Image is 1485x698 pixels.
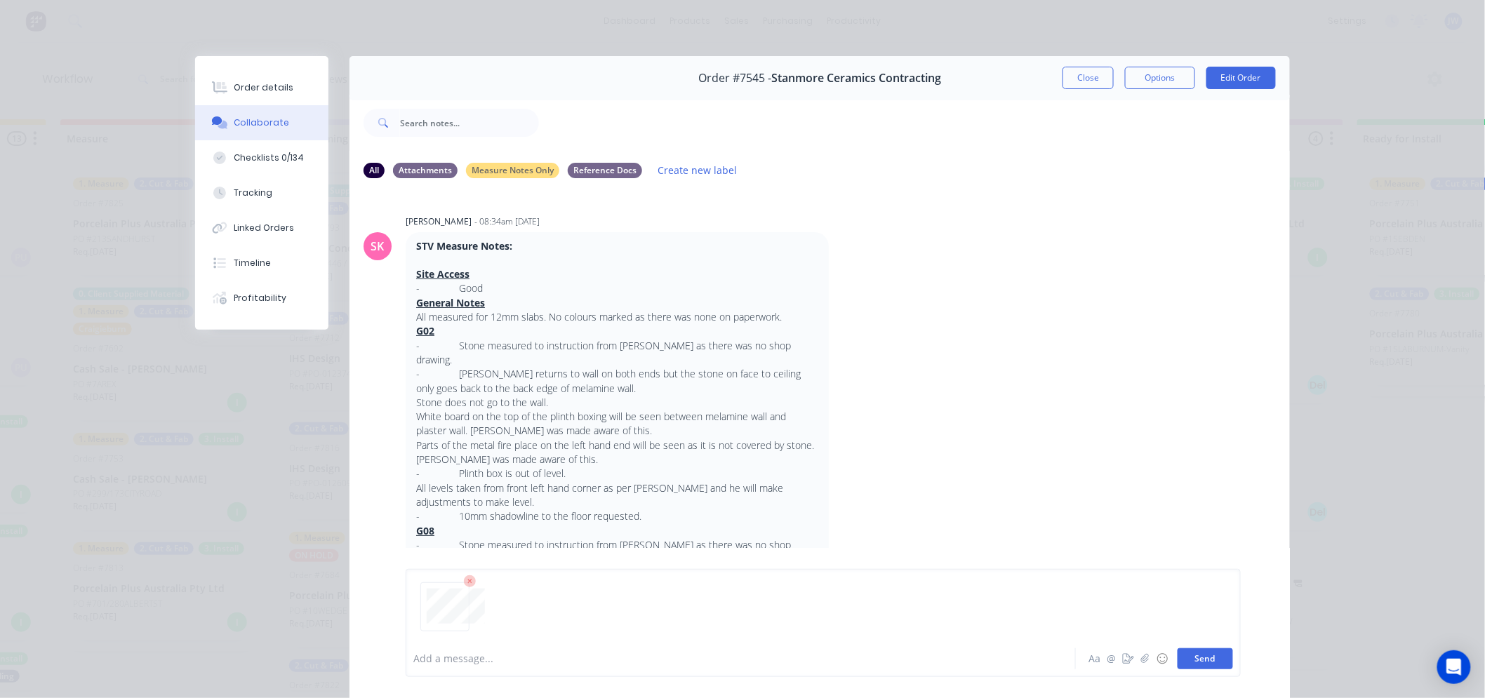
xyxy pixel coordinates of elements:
[416,396,818,410] p: Stone does not go to the wall.
[568,163,642,178] div: Reference Docs
[416,438,818,467] p: Parts of the metal fire place on the left hand end will be seen as it is not covered by stone. [P...
[195,70,328,105] button: Order details
[195,246,328,281] button: Timeline
[1437,650,1471,684] div: Open Intercom Messenger
[406,215,472,228] div: [PERSON_NAME]
[416,281,818,295] p: - Good
[234,116,290,129] div: Collaborate
[416,481,818,510] p: All levels taken from front left hand corner as per [PERSON_NAME] and he will make adjustments to...
[400,109,539,137] input: Search notes...
[416,410,818,438] p: White board on the top of the plinth boxing will be seen between melamine wall and plaster wall. ...
[195,281,328,316] button: Profitability
[1178,648,1233,669] button: Send
[195,105,328,140] button: Collaborate
[416,467,818,481] p: - Plinth box is out of level.
[1125,67,1195,89] button: Options
[698,72,771,85] span: Order #7545 -
[371,238,385,255] div: SK
[234,187,273,199] div: Tracking
[1103,650,1120,667] button: @
[466,163,559,178] div: Measure Notes Only
[416,339,818,368] p: - Stone measured to instruction from [PERSON_NAME] as there was no shop drawing.
[416,310,818,324] p: All measured for 12mm slabs. No colours marked as there was none on paperwork.
[195,140,328,175] button: Checklists 0/134
[416,267,470,281] strong: Site Access
[416,324,434,337] strong: G02
[416,239,512,253] strong: STV Measure Notes:
[416,538,818,567] p: - Stone measured to instruction from [PERSON_NAME] as there was no shop drawing.
[234,81,294,94] div: Order details
[474,215,540,228] div: - 08:34am [DATE]
[393,163,458,178] div: Attachments
[364,163,385,178] div: All
[416,367,818,396] p: - [PERSON_NAME] returns to wall on both ends but the stone on face to ceiling only goes back to t...
[234,292,287,304] div: Profitability
[1063,67,1114,89] button: Close
[1206,67,1276,89] button: Edit Order
[416,509,818,523] p: - 10mm shadowline to the floor requested.
[234,222,295,234] div: Linked Orders
[416,524,434,537] strong: G08
[771,72,941,85] span: Stanmore Ceramics Contracting
[195,210,328,246] button: Linked Orders
[416,296,485,309] strong: General Notes
[651,161,745,180] button: Create new label
[1086,650,1103,667] button: Aa
[234,257,272,269] div: Timeline
[234,152,305,164] div: Checklists 0/134
[1154,650,1171,667] button: ☺
[195,175,328,210] button: Tracking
